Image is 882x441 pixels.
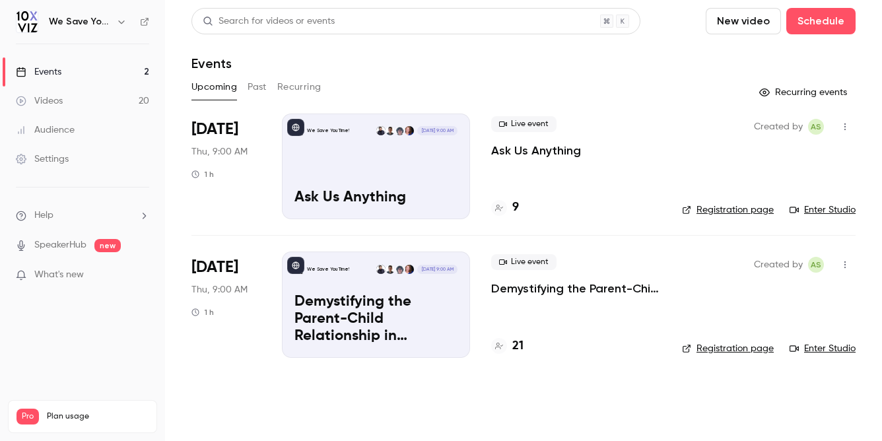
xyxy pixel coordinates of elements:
[17,11,38,32] img: We Save You Time!
[491,199,519,217] a: 9
[248,77,267,98] button: Past
[417,126,457,135] span: [DATE] 9:00 AM
[307,266,349,273] p: We Save You Time!
[808,119,824,135] span: Ashley Sage
[790,203,856,217] a: Enter Studio
[191,55,232,71] h1: Events
[16,65,61,79] div: Events
[16,209,149,222] li: help-dropdown-opener
[753,82,856,103] button: Recurring events
[754,257,803,273] span: Created by
[491,116,557,132] span: Live event
[191,114,261,219] div: Aug 21 Thu, 9:00 AM (America/Denver)
[811,257,821,273] span: AS
[811,119,821,135] span: AS
[94,239,121,252] span: new
[191,252,261,357] div: Sep 4 Thu, 9:00 AM (America/Denver)
[16,123,75,137] div: Audience
[376,126,386,135] img: Dustin Wise
[491,281,661,296] a: Demystifying the Parent-Child Relationship in Smartsheet – Debate at the Dinner Table
[307,127,349,134] p: We Save You Time!
[16,94,63,108] div: Videos
[17,409,39,424] span: Pro
[395,126,404,135] img: Dansong Wang
[405,265,414,274] img: Jennifer Jones
[191,307,214,318] div: 1 h
[512,199,519,217] h4: 9
[706,8,781,34] button: New video
[790,342,856,355] a: Enter Studio
[405,126,414,135] img: Jennifer Jones
[682,342,774,355] a: Registration page
[191,257,238,278] span: [DATE]
[491,337,524,355] a: 21
[191,283,248,296] span: Thu, 9:00 AM
[417,265,457,274] span: [DATE] 9:00 AM
[386,265,395,274] img: Ayelet Weiner
[386,126,395,135] img: Ayelet Weiner
[808,257,824,273] span: Ashley Sage
[16,153,69,166] div: Settings
[191,145,248,158] span: Thu, 9:00 AM
[203,15,335,28] div: Search for videos or events
[376,265,386,274] img: Dustin Wise
[47,411,149,422] span: Plan usage
[786,8,856,34] button: Schedule
[34,238,86,252] a: SpeakerHub
[491,143,581,158] a: Ask Us Anything
[277,77,322,98] button: Recurring
[49,15,111,28] h6: We Save You Time!
[282,252,470,357] a: Demystifying the Parent-Child Relationship in Smartsheet – Debate at the Dinner Table We Save You...
[395,265,404,274] img: Dansong Wang
[754,119,803,135] span: Created by
[191,119,238,140] span: [DATE]
[294,294,458,345] p: Demystifying the Parent-Child Relationship in Smartsheet – Debate at the Dinner Table
[191,169,214,180] div: 1 h
[282,114,470,219] a: Ask Us AnythingWe Save You Time!Jennifer JonesDansong WangAyelet WeinerDustin Wise[DATE] 9:00 AMA...
[682,203,774,217] a: Registration page
[133,269,149,281] iframe: Noticeable Trigger
[512,337,524,355] h4: 21
[34,268,84,282] span: What's new
[34,209,53,222] span: Help
[191,77,237,98] button: Upcoming
[491,254,557,270] span: Live event
[294,189,458,207] p: Ask Us Anything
